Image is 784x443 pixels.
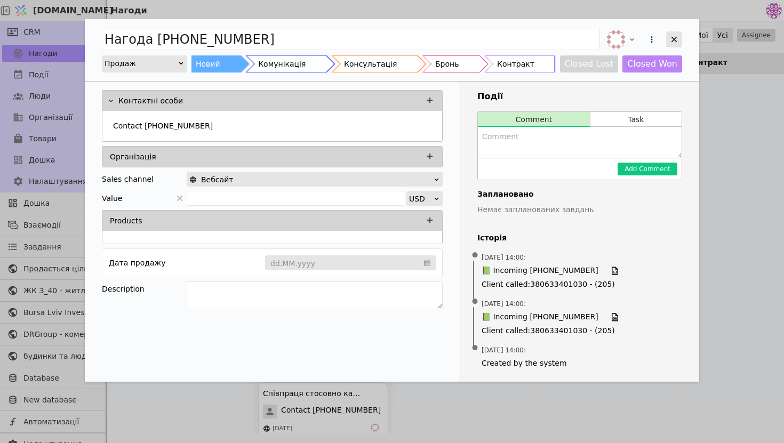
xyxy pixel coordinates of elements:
[110,151,156,163] p: Організація
[622,55,682,73] button: Closed Won
[470,288,481,316] span: •
[113,120,213,132] p: Contact [PHONE_NUMBER]
[477,204,682,215] p: Немає запланованих завдань
[109,255,165,270] div: Дата продажу
[102,281,187,296] div: Description
[477,90,682,103] h3: Події
[102,172,154,187] div: Sales channel
[409,191,433,206] div: USD
[201,172,233,187] span: Вебсайт
[482,325,678,336] span: Client called : 380633401030 - (205)
[189,176,197,183] img: online-store.svg
[482,299,526,309] span: [DATE] 14:00 :
[482,265,598,277] span: 📗 Incoming [PHONE_NUMBER]
[482,279,678,290] span: Client called : 380633401030 - (205)
[477,232,682,244] h4: Історія
[196,55,220,73] div: Новий
[110,215,142,227] p: Products
[590,112,682,127] button: Task
[118,95,183,107] p: Контактні особи
[435,55,459,73] div: Бронь
[497,55,534,73] div: Контракт
[85,19,699,382] div: Add Opportunity
[482,345,526,355] span: [DATE] 14:00 :
[482,358,678,369] span: Created by the system
[606,30,626,49] img: vi
[560,55,619,73] button: Closed Lost
[482,311,598,323] span: 📗 Incoming [PHONE_NUMBER]
[470,242,481,269] span: •
[258,55,306,73] div: Комунікація
[477,189,682,200] h4: Заплановано
[424,257,430,268] svg: calendar
[470,335,481,362] span: •
[105,56,178,71] div: Продаж
[618,163,677,175] button: Add Comment
[344,55,397,73] div: Консультація
[102,191,122,206] span: Value
[482,253,526,262] span: [DATE] 14:00 :
[478,112,590,127] button: Comment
